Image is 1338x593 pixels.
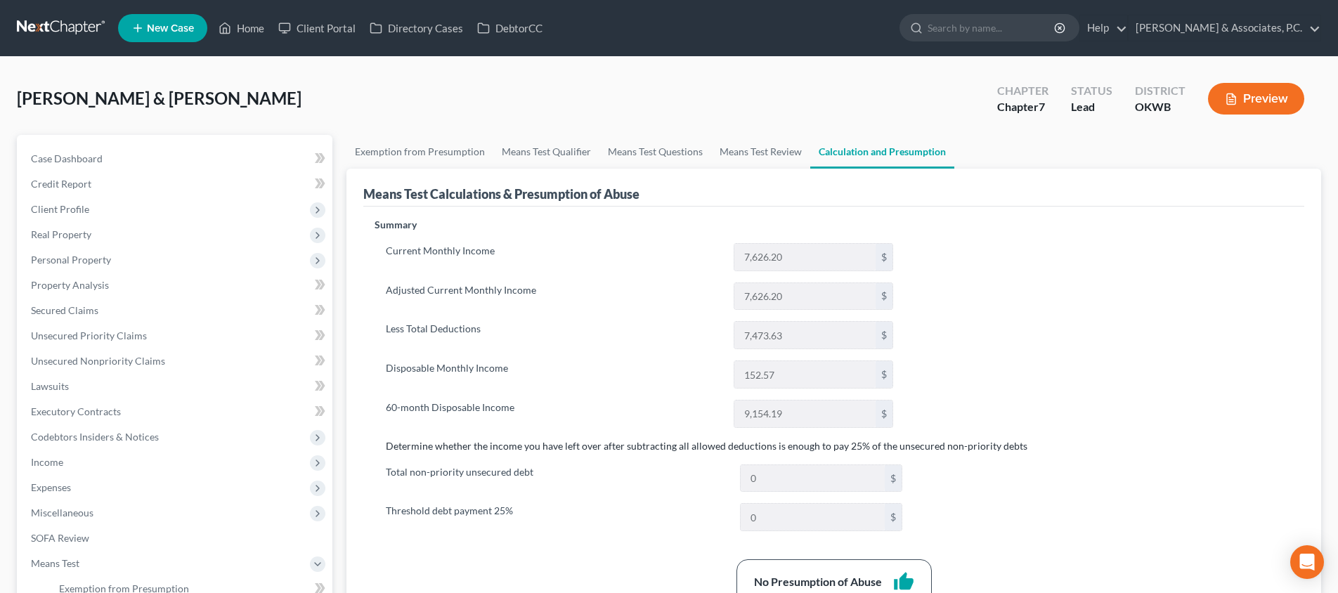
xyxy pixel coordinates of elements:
[20,298,332,323] a: Secured Claims
[1135,99,1186,115] div: OKWB
[31,355,165,367] span: Unsecured Nonpriority Claims
[741,465,885,492] input: 0.00
[31,507,93,519] span: Miscellaneous
[31,431,159,443] span: Codebtors Insiders & Notices
[379,464,733,493] label: Total non-priority unsecured debt
[20,374,332,399] a: Lawsuits
[20,146,332,171] a: Case Dashboard
[31,330,147,341] span: Unsecured Priority Claims
[1071,83,1112,99] div: Status
[599,135,711,169] a: Means Test Questions
[379,503,733,531] label: Threshold debt payment 25%
[876,322,892,348] div: $
[379,321,727,349] label: Less Total Deductions
[31,178,91,190] span: Credit Report
[928,15,1056,41] input: Search by name...
[1071,99,1112,115] div: Lead
[379,400,727,428] label: 60-month Disposable Income
[810,135,954,169] a: Calculation and Presumption
[876,400,892,427] div: $
[20,399,332,424] a: Executory Contracts
[20,526,332,551] a: SOFA Review
[754,574,882,590] div: No Presumption of Abuse
[1290,545,1324,579] div: Open Intercom Messenger
[147,23,194,34] span: New Case
[876,283,892,310] div: $
[379,360,727,389] label: Disposable Monthly Income
[20,171,332,197] a: Credit Report
[470,15,550,41] a: DebtorCC
[876,244,892,271] div: $
[31,228,91,240] span: Real Property
[271,15,363,41] a: Client Portal
[212,15,271,41] a: Home
[734,283,876,310] input: 0.00
[363,185,639,202] div: Means Test Calculations & Presumption of Abuse
[31,304,98,316] span: Secured Claims
[734,361,876,388] input: 0.00
[885,465,902,492] div: $
[31,481,71,493] span: Expenses
[1039,100,1045,113] span: 7
[734,244,876,271] input: 0.00
[711,135,810,169] a: Means Test Review
[31,380,69,392] span: Lawsuits
[31,254,111,266] span: Personal Property
[20,323,332,348] a: Unsecured Priority Claims
[876,361,892,388] div: $
[1208,83,1304,115] button: Preview
[997,83,1048,99] div: Chapter
[741,504,885,530] input: 0.00
[997,99,1048,115] div: Chapter
[31,456,63,468] span: Income
[20,273,332,298] a: Property Analysis
[734,400,876,427] input: 0.00
[885,504,902,530] div: $
[379,282,727,311] label: Adjusted Current Monthly Income
[375,218,904,232] p: Summary
[346,135,493,169] a: Exemption from Presumption
[379,243,727,271] label: Current Monthly Income
[734,322,876,348] input: 0.00
[893,571,914,592] i: thumb_up
[31,279,109,291] span: Property Analysis
[363,15,470,41] a: Directory Cases
[493,135,599,169] a: Means Test Qualifier
[1080,15,1127,41] a: Help
[31,203,89,215] span: Client Profile
[17,88,301,108] span: [PERSON_NAME] & [PERSON_NAME]
[20,348,332,374] a: Unsecured Nonpriority Claims
[31,532,89,544] span: SOFA Review
[1135,83,1186,99] div: District
[1129,15,1320,41] a: [PERSON_NAME] & Associates, P.C.
[31,557,79,569] span: Means Test
[31,405,121,417] span: Executory Contracts
[31,152,103,164] span: Case Dashboard
[386,439,1282,453] p: Determine whether the income you have left over after subtracting all allowed deductions is enoug...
